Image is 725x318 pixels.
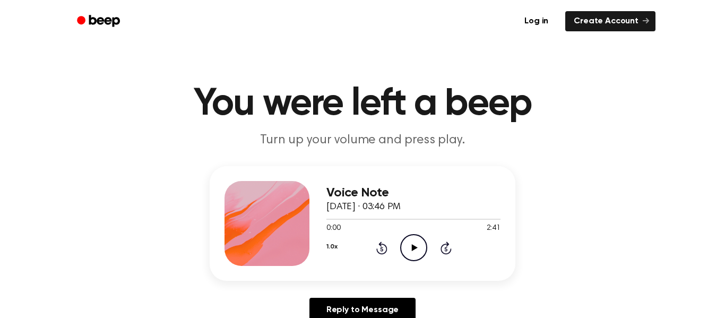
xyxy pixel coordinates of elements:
p: Turn up your volume and press play. [159,132,566,149]
h1: You were left a beep [91,85,634,123]
h3: Voice Note [326,186,500,200]
a: Beep [70,11,130,32]
button: 1.0x [326,238,337,256]
span: [DATE] · 03:46 PM [326,202,401,212]
a: Log in [514,9,559,33]
span: 0:00 [326,223,340,234]
span: 2:41 [487,223,500,234]
a: Create Account [565,11,655,31]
